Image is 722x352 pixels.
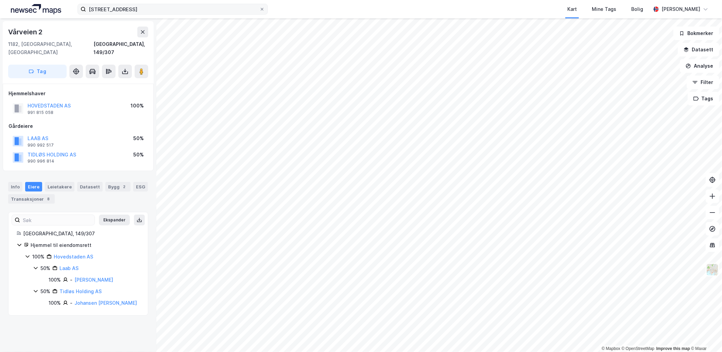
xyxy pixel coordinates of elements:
[8,182,22,191] div: Info
[8,27,44,37] div: Vårveien 2
[99,215,130,225] button: Ekspander
[8,40,93,56] div: 1182, [GEOGRAPHIC_DATA], [GEOGRAPHIC_DATA]
[74,277,113,283] a: [PERSON_NAME]
[631,5,643,13] div: Bolig
[40,287,50,296] div: 50%
[11,4,61,14] img: logo.a4113a55bc3d86da70a041830d287a7e.svg
[59,265,79,271] a: Laab AS
[8,194,55,204] div: Transaksjoner
[673,27,719,40] button: Bokmerker
[20,215,94,225] input: Søk
[567,5,577,13] div: Kart
[59,288,102,294] a: Tidløs Holding AS
[77,182,103,191] div: Datasett
[28,158,54,164] div: 990 996 814
[28,143,54,148] div: 990 992 517
[133,134,144,143] div: 50%
[70,299,72,307] div: -
[45,196,52,202] div: 8
[133,182,148,191] div: ESG
[706,263,719,276] img: Z
[680,59,719,73] button: Analyse
[86,4,259,14] input: Søk på adresse, matrikkel, gårdeiere, leietakere eller personer
[74,300,137,306] a: Johansen [PERSON_NAME]
[70,276,72,284] div: -
[25,182,42,191] div: Eiere
[688,319,722,352] iframe: Chat Widget
[8,65,67,78] button: Tag
[622,346,655,351] a: OpenStreetMap
[28,110,53,115] div: 991 815 058
[687,76,719,89] button: Filter
[54,254,93,259] a: Hovedstaden AS
[45,182,74,191] div: Leietakere
[40,264,50,272] div: 50%
[121,183,128,190] div: 2
[93,40,148,56] div: [GEOGRAPHIC_DATA], 149/307
[678,43,719,56] button: Datasett
[23,230,140,238] div: [GEOGRAPHIC_DATA], 149/307
[105,182,131,191] div: Bygg
[602,346,620,351] a: Mapbox
[49,299,61,307] div: 100%
[688,319,722,352] div: Kontrollprogram for chat
[656,346,690,351] a: Improve this map
[661,5,700,13] div: [PERSON_NAME]
[688,92,719,105] button: Tags
[49,276,61,284] div: 100%
[31,241,140,249] div: Hjemmel til eiendomsrett
[133,151,144,159] div: 50%
[131,102,144,110] div: 100%
[32,253,45,261] div: 100%
[592,5,616,13] div: Mine Tags
[8,122,148,130] div: Gårdeiere
[8,89,148,98] div: Hjemmelshaver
